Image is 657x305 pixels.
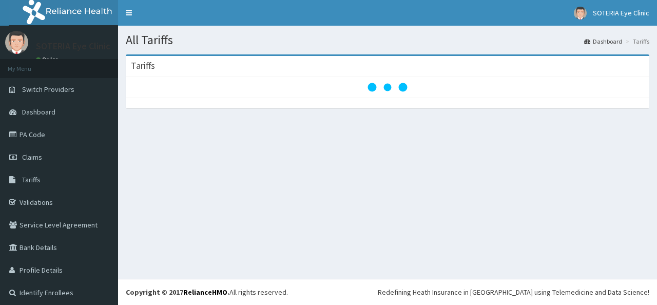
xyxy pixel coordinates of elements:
[126,288,229,297] strong: Copyright © 2017 .
[183,288,227,297] a: RelianceHMO
[574,7,587,20] img: User Image
[126,33,649,47] h1: All Tariffs
[623,37,649,46] li: Tariffs
[22,85,74,94] span: Switch Providers
[22,107,55,117] span: Dashboard
[22,175,41,184] span: Tariffs
[367,67,408,108] svg: audio-loading
[131,61,155,70] h3: Tariffs
[378,287,649,297] div: Redefining Heath Insurance in [GEOGRAPHIC_DATA] using Telemedicine and Data Science!
[118,279,657,305] footer: All rights reserved.
[36,56,61,63] a: Online
[593,8,649,17] span: SOTERIA Eye Clinic
[22,153,42,162] span: Claims
[36,42,110,51] p: SOTERIA Eye Clinic
[584,37,622,46] a: Dashboard
[5,31,28,54] img: User Image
